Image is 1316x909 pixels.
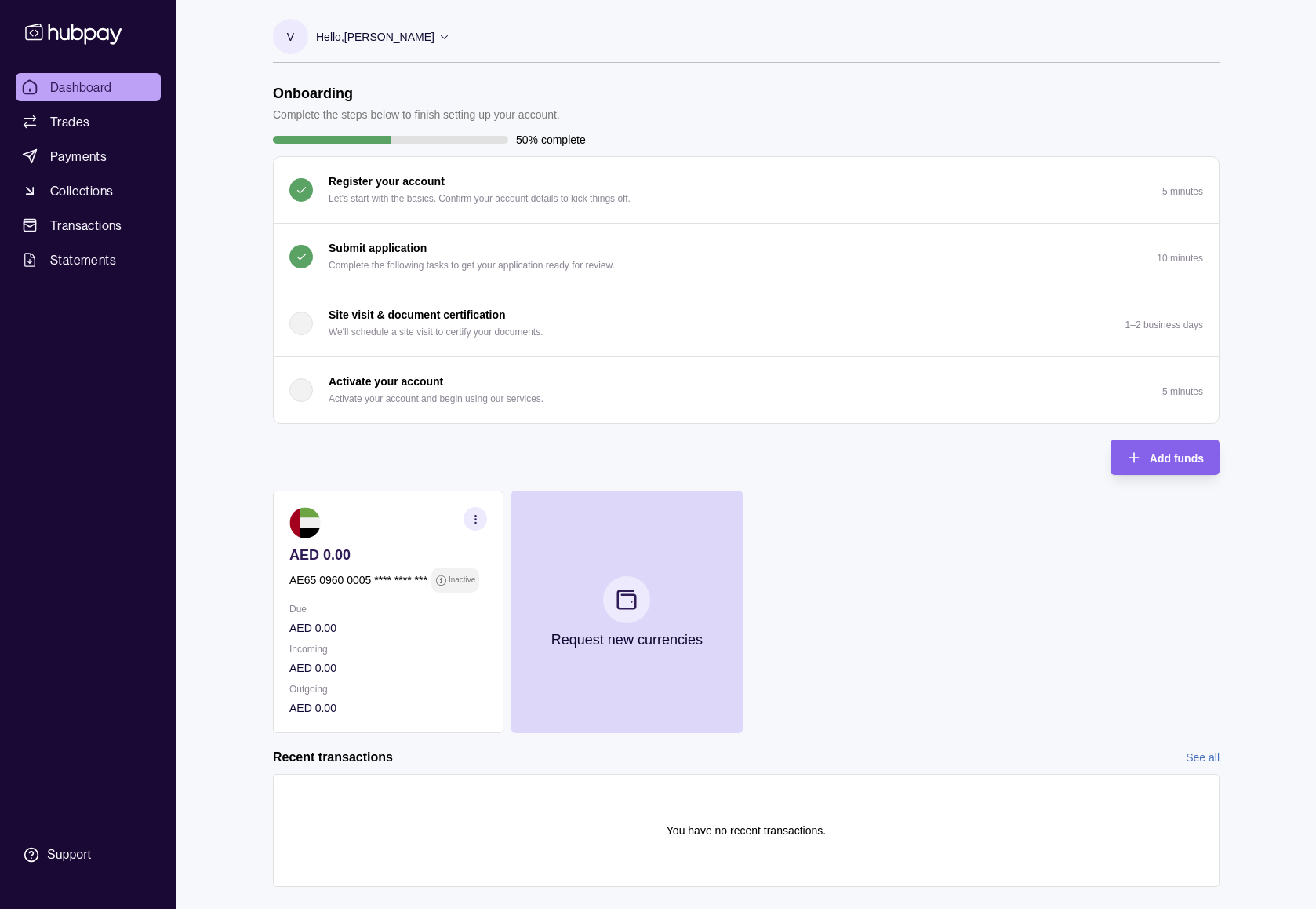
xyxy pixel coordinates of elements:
[511,491,742,733] button: Request new currencies
[516,131,586,148] p: 50% complete
[47,846,91,863] div: Support
[273,106,560,123] p: Complete the steps below to finish setting up your account.
[289,601,487,618] p: Due
[16,73,161,101] a: Dashboard
[289,507,321,538] img: ae
[50,112,89,131] span: Trades
[1150,452,1204,465] span: Add funds
[329,257,615,274] p: Complete the following tasks to get your application ready for review.
[1186,749,1220,766] a: See all
[329,173,445,190] p: Register your account
[50,147,107,166] span: Payments
[329,323,543,341] p: We'll schedule a site visit to certify your documents.
[16,211,161,239] a: Transactions
[667,822,826,839] p: You have no recent transactions.
[289,546,487,564] p: AED 0.00
[273,85,560,102] h1: Onboarding
[289,641,487,658] p: Incoming
[1111,440,1220,475] button: Add funds
[16,838,161,871] a: Support
[329,373,443,390] p: Activate your account
[289,659,487,677] p: AED 0.00
[50,78,112,97] span: Dashboard
[329,306,506,323] p: Site visit & document certification
[274,357,1219,423] button: Activate your account Activate your account and begin using our services.5 minutes
[16,142,161,170] a: Payments
[449,571,475,589] p: Inactive
[274,224,1219,290] button: Submit application Complete the following tasks to get your application ready for review.10 minutes
[1125,319,1203,330] p: 1–2 business days
[274,290,1219,356] button: Site visit & document certification We'll schedule a site visit to certify your documents.1–2 bus...
[329,190,631,207] p: Let's start with the basics. Confirm your account details to kick things off.
[289,699,487,717] p: AED 0.00
[1162,386,1203,397] p: 5 minutes
[329,239,427,257] p: Submit application
[16,246,161,274] a: Statements
[289,681,487,698] p: Outgoing
[316,28,434,46] p: Hello, [PERSON_NAME]
[289,619,487,637] p: AED 0.00
[551,631,703,648] p: Request new currencies
[273,749,393,766] h2: Recent transactions
[50,250,116,269] span: Statements
[50,216,122,235] span: Transactions
[50,181,113,200] span: Collections
[1157,253,1203,264] p: 10 minutes
[1162,186,1203,197] p: 5 minutes
[16,177,161,205] a: Collections
[329,390,543,407] p: Activate your account and begin using our services.
[287,28,294,46] p: V
[274,157,1219,223] button: Register your account Let's start with the basics. Confirm your account details to kick things of...
[16,108,161,136] a: Trades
